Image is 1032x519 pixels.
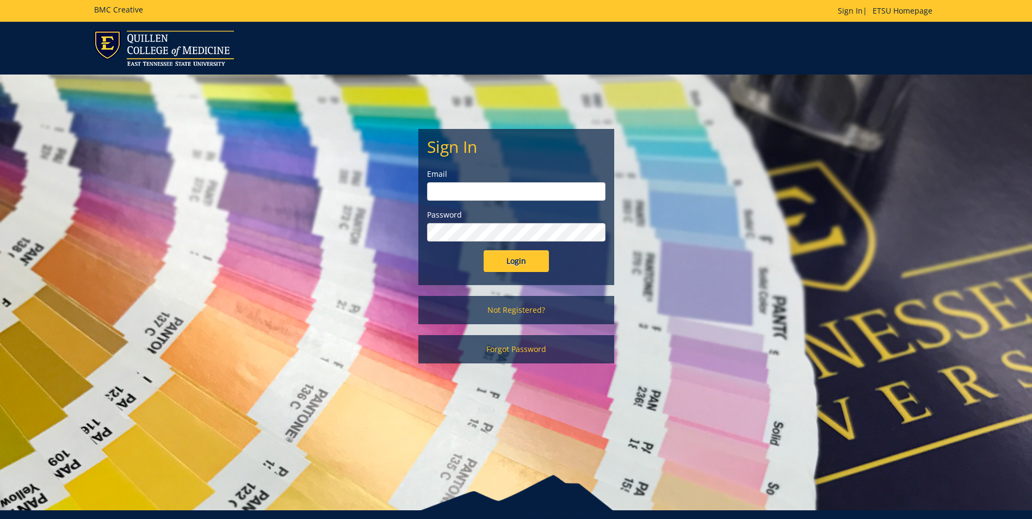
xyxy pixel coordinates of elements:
[838,5,938,16] p: |
[427,169,605,180] label: Email
[838,5,863,16] a: Sign In
[427,209,605,220] label: Password
[94,30,234,66] img: ETSU logo
[418,335,614,363] a: Forgot Password
[867,5,938,16] a: ETSU Homepage
[418,296,614,324] a: Not Registered?
[94,5,143,14] h5: BMC Creative
[427,138,605,156] h2: Sign In
[484,250,549,272] input: Login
